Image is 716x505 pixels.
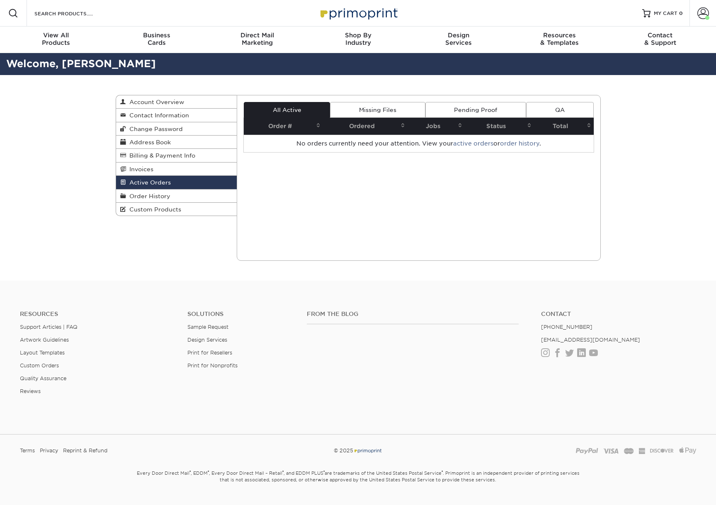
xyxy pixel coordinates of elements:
a: Invoices [116,163,237,176]
sup: ® [189,470,191,474]
a: [PHONE_NUMBER] [541,324,592,330]
span: Business [106,32,207,39]
a: Support Articles | FAQ [20,324,78,330]
span: 0 [679,10,683,16]
a: Shop ByIndustry [308,27,408,53]
span: Direct Mail [207,32,308,39]
a: Custom Products [116,203,237,216]
span: Contact Information [126,112,189,119]
span: Invoices [126,166,153,172]
a: Pending Proof [425,102,526,118]
span: Change Password [126,126,183,132]
a: Account Overview [116,95,237,109]
span: Active Orders [126,179,171,186]
a: QA [526,102,593,118]
span: Design [408,32,509,39]
div: Products [6,32,107,46]
a: Reprint & Refund [63,444,107,457]
sup: ® [323,470,325,474]
span: MY CART [654,10,677,17]
a: Change Password [116,122,237,136]
span: Order History [126,193,170,199]
div: & Support [610,32,711,46]
span: Shop By [308,32,408,39]
input: SEARCH PRODUCTS..... [34,8,114,18]
div: Cards [106,32,207,46]
a: Print for Nonprofits [187,362,238,369]
h4: Solutions [187,311,294,318]
a: Quality Assurance [20,375,66,381]
a: BusinessCards [106,27,207,53]
a: Contact& Support [610,27,711,53]
a: All Active [244,102,330,118]
div: © 2025 [243,444,473,457]
th: Ordered [323,118,408,135]
a: Design Services [187,337,227,343]
th: Total [534,118,593,135]
td: No orders currently need your attention. View your or . [244,135,594,152]
a: Address Book [116,136,237,149]
a: Artwork Guidelines [20,337,69,343]
a: Order History [116,189,237,203]
a: Custom Orders [20,362,59,369]
sup: ® [282,470,284,474]
a: Resources& Templates [509,27,610,53]
sup: ® [442,470,443,474]
th: Jobs [408,118,465,135]
th: Order # [244,118,323,135]
a: Active Orders [116,176,237,189]
a: Reviews [20,388,41,394]
a: Billing & Payment Info [116,149,237,162]
h4: Resources [20,311,175,318]
sup: ® [208,470,209,474]
h4: From the Blog [307,311,519,318]
span: Account Overview [126,99,184,105]
span: View All [6,32,107,39]
img: Primoprint [353,447,382,454]
span: Custom Products [126,206,181,213]
a: Direct MailMarketing [207,27,308,53]
div: Services [408,32,509,46]
a: Contact [541,311,696,318]
a: View AllProducts [6,27,107,53]
a: Sample Request [187,324,228,330]
a: Contact Information [116,109,237,122]
small: Every Door Direct Mail , EDDM , Every Door Direct Mail – Retail , and EDDM PLUS are trademarks of... [116,467,601,503]
a: Print for Resellers [187,350,232,356]
a: Layout Templates [20,350,65,356]
a: [EMAIL_ADDRESS][DOMAIN_NAME] [541,337,640,343]
a: active orders [453,140,493,147]
a: Missing Files [330,102,425,118]
div: Marketing [207,32,308,46]
div: & Templates [509,32,610,46]
a: order history [500,140,539,147]
span: Billing & Payment Info [126,152,195,159]
th: Status [465,118,534,135]
span: Resources [509,32,610,39]
div: Industry [308,32,408,46]
img: Primoprint [317,4,400,22]
a: Terms [20,444,35,457]
a: DesignServices [408,27,509,53]
span: Contact [610,32,711,39]
span: Address Book [126,139,171,146]
a: Privacy [40,444,58,457]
